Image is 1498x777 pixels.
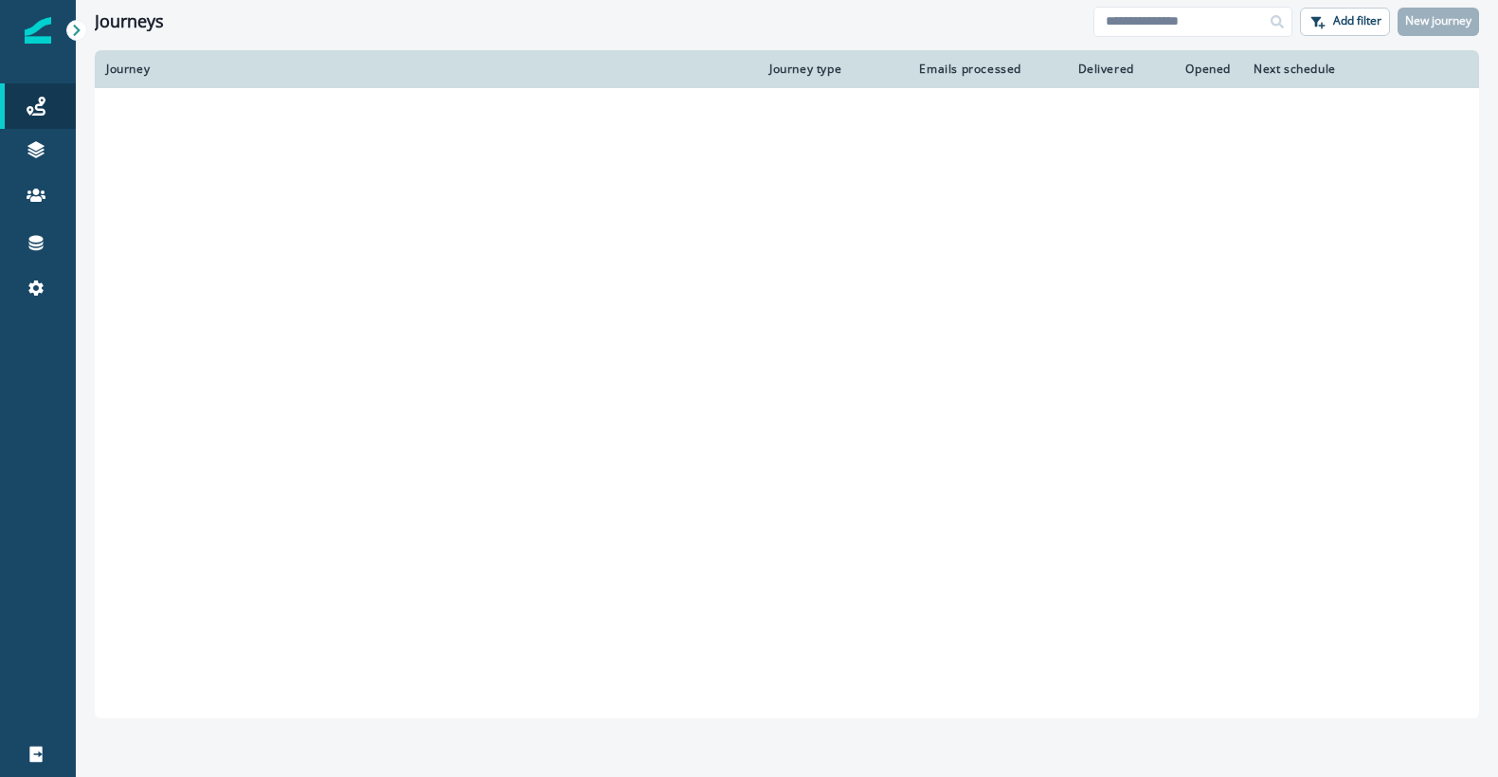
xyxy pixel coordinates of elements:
div: Journey type [769,62,889,77]
button: Add filter [1300,8,1390,36]
div: Journey [106,62,747,77]
div: Next schedule [1254,62,1420,77]
h1: Journeys [95,11,164,32]
button: New journey [1398,8,1479,36]
img: Inflection [25,17,51,44]
div: Delivered [1044,62,1134,77]
div: Emails processed [911,62,1021,77]
p: New journey [1405,14,1471,27]
div: Opened [1157,62,1231,77]
p: Add filter [1333,14,1381,27]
